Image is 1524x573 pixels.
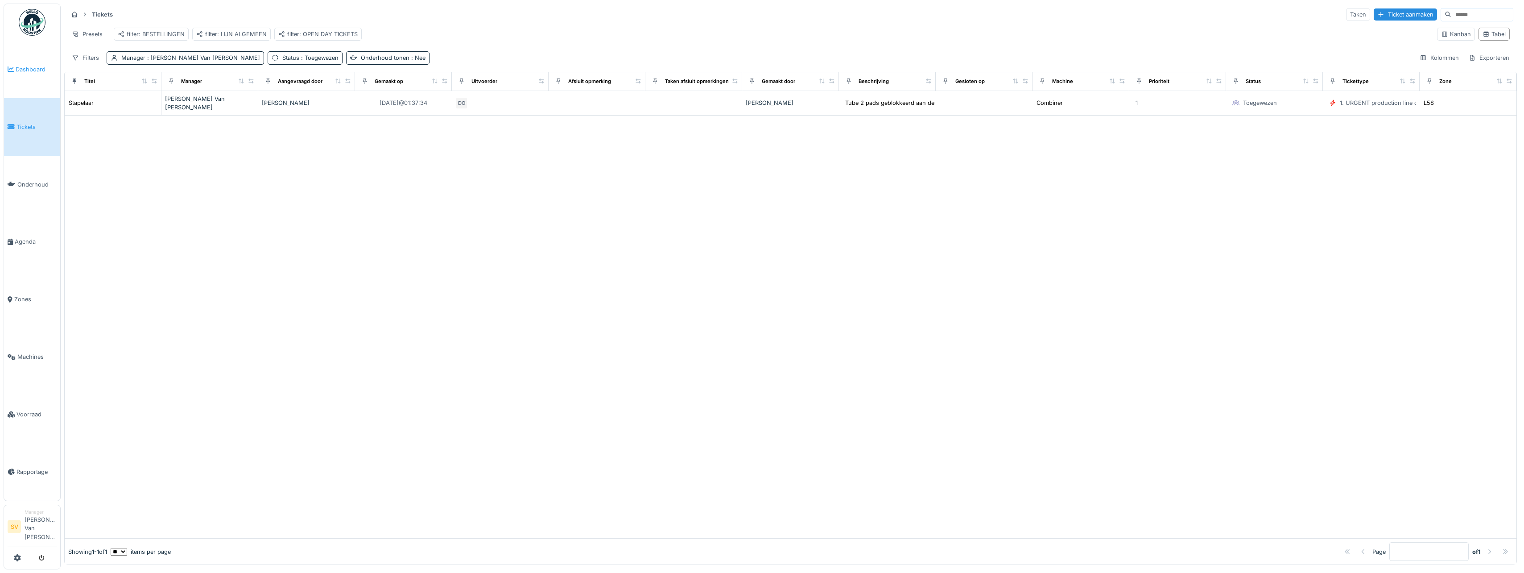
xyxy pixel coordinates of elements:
[68,51,103,64] div: Filters
[17,123,57,131] span: Tickets
[278,78,322,85] div: Aangevraagd door
[1441,30,1471,38] div: Kanban
[859,78,889,85] div: Beschrijving
[1483,30,1506,38] div: Tabel
[665,78,729,85] div: Taken afsluit opmerkingen
[4,443,60,501] a: Rapportage
[196,30,267,38] div: filter: LIJN ALGEMEEN
[19,9,45,36] img: Badge_color-CXgf-gQk.svg
[1346,8,1370,21] div: Taken
[278,30,358,38] div: filter: OPEN DAY TICKETS
[4,98,60,156] a: Tickets
[16,65,57,74] span: Dashboard
[8,520,21,533] li: SV
[1416,51,1463,64] div: Kolommen
[845,99,955,107] div: Tube 2 pads geblokkeerd aan de ingang
[568,78,611,85] div: Afsluit opmerking
[1052,78,1073,85] div: Machine
[471,78,497,85] div: Uitvoerder
[299,54,339,61] span: : Toegewezen
[1424,99,1434,107] div: L58
[282,54,339,62] div: Status
[14,295,57,303] span: Zones
[84,78,95,85] div: Titel
[88,10,116,19] strong: Tickets
[4,386,60,443] a: Voorraad
[1439,78,1452,85] div: Zone
[4,156,60,213] a: Onderhoud
[1037,99,1063,107] div: Combiner
[165,95,255,112] div: [PERSON_NAME] Van [PERSON_NAME]
[409,54,425,61] span: : Nee
[145,54,260,61] span: : [PERSON_NAME] Van [PERSON_NAME]
[17,353,57,361] span: Machines
[1246,78,1261,85] div: Status
[455,97,468,109] div: DO
[8,509,57,547] a: SV Manager[PERSON_NAME] Van [PERSON_NAME]
[1472,548,1481,556] strong: of 1
[68,548,107,556] div: Showing 1 - 1 of 1
[375,78,403,85] div: Gemaakt op
[15,237,57,246] span: Agenda
[181,78,202,85] div: Manager
[4,213,60,271] a: Agenda
[380,99,427,107] div: [DATE] @ 01:37:34
[17,180,57,189] span: Onderhoud
[955,78,985,85] div: Gesloten op
[68,28,107,41] div: Presets
[121,54,260,62] div: Manager
[1136,99,1138,107] div: 1
[69,99,94,107] div: Stapelaar
[746,99,835,107] div: [PERSON_NAME]
[4,270,60,328] a: Zones
[25,509,57,545] li: [PERSON_NAME] Van [PERSON_NAME]
[1342,78,1369,85] div: Tickettype
[4,328,60,386] a: Machines
[118,30,185,38] div: filter: BESTELLINGEN
[262,99,351,107] div: [PERSON_NAME]
[1243,99,1277,107] div: Toegewezen
[1465,51,1513,64] div: Exporteren
[1340,99,1442,107] div: 1. URGENT production line disruption
[17,410,57,419] span: Voorraad
[17,468,57,476] span: Rapportage
[111,548,171,556] div: items per page
[1374,8,1437,21] div: Ticket aanmaken
[1372,548,1386,556] div: Page
[25,509,57,515] div: Manager
[361,54,425,62] div: Onderhoud tonen
[1149,78,1169,85] div: Prioriteit
[762,78,795,85] div: Gemaakt door
[4,41,60,98] a: Dashboard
